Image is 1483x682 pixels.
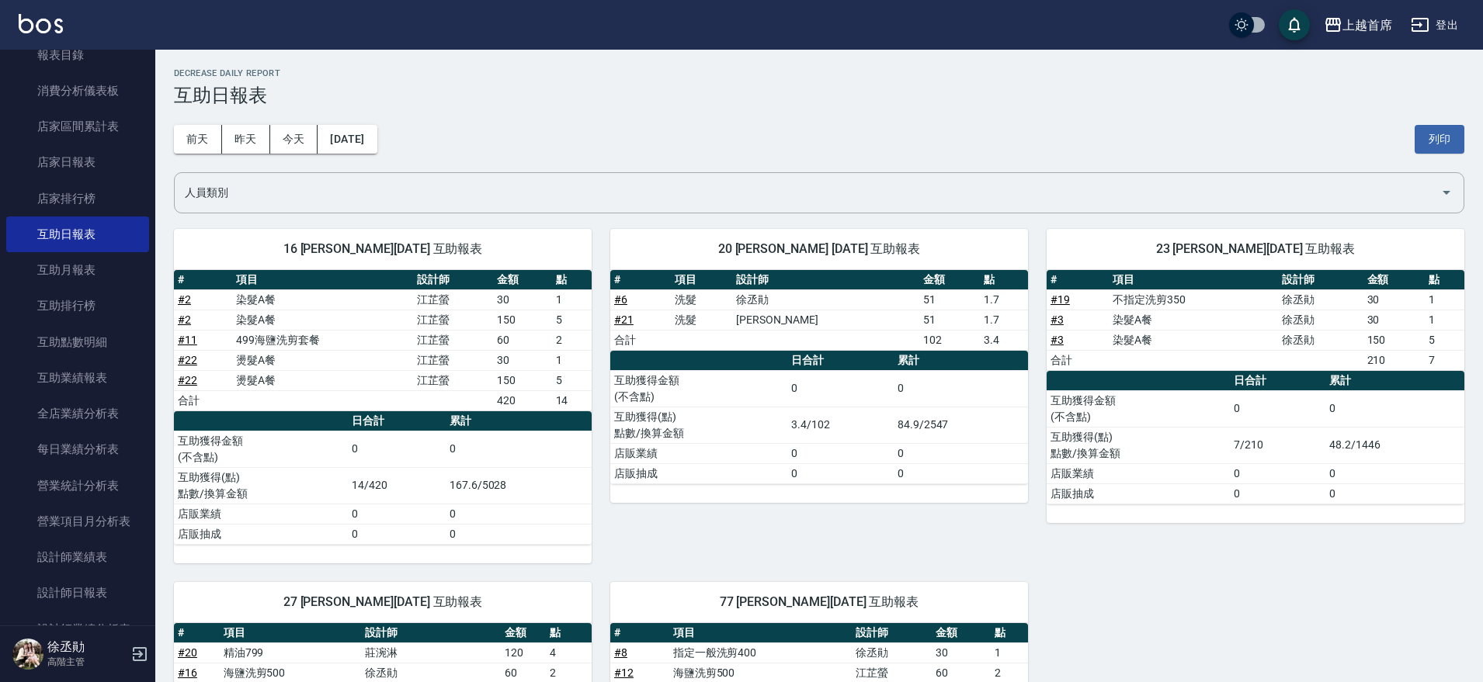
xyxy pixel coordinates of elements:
h3: 互助日報表 [174,85,1464,106]
td: 0 [1230,390,1325,427]
td: 合計 [610,330,671,350]
th: 點 [552,270,592,290]
td: 1 [552,350,592,370]
td: 0 [1325,483,1464,504]
span: 20 [PERSON_NAME] [DATE] 互助報表 [629,241,1009,257]
td: 0 [787,443,894,463]
td: 洗髮 [671,310,731,330]
td: 0 [894,443,1028,463]
td: 1 [1425,289,1464,310]
td: 0 [348,504,445,524]
a: #22 [178,374,197,386]
a: #3 [1051,313,1064,326]
td: 167.6/5028 [446,467,592,504]
td: 店販抽成 [1047,483,1230,504]
td: 0 [348,524,445,544]
td: 210 [1363,350,1426,370]
td: 5 [552,370,592,390]
td: 0 [1230,483,1325,504]
table: a dense table [1047,371,1464,504]
th: 項目 [671,270,731,290]
th: # [610,623,669,643]
td: 1.7 [980,310,1028,330]
td: 30 [1363,289,1426,310]
span: 16 [PERSON_NAME][DATE] 互助報表 [193,241,573,257]
th: 日合計 [348,411,445,431]
th: 金額 [1363,270,1426,290]
table: a dense table [174,411,592,545]
td: 30 [493,350,551,370]
td: 洗髮 [671,289,731,310]
a: #19 [1051,293,1070,306]
td: 店販業績 [1047,463,1230,483]
td: 5 [552,310,592,330]
button: 今天 [270,125,318,154]
a: 營業項目月分析表 [6,504,149,539]
td: 莊涴淋 [361,642,501,663]
td: 7/210 [1230,427,1325,463]
td: 499海鹽洗剪套餐 [232,330,413,350]
span: 27 [PERSON_NAME][DATE] 互助報表 [193,594,573,610]
a: 店家日報表 [6,144,149,180]
span: 77 [PERSON_NAME][DATE] 互助報表 [629,594,1009,610]
th: 點 [546,623,592,643]
th: 累計 [446,411,592,431]
td: 0 [446,524,592,544]
td: 店販業績 [610,443,787,463]
th: # [174,623,220,643]
td: 互助獲得(點) 點數/換算金額 [610,407,787,443]
td: 合計 [1047,350,1109,370]
a: #2 [178,313,191,326]
td: 互助獲得金額 (不含點) [1047,390,1230,427]
td: 1 [1425,310,1464,330]
td: 徐丞勛 [852,642,933,663]
td: 5 [1425,330,1464,350]
td: 150 [1363,330,1426,350]
button: 上越首席 [1318,9,1398,41]
button: 列印 [1415,125,1464,154]
td: 30 [932,642,991,663]
td: 51 [919,289,980,310]
a: #16 [178,666,197,679]
td: 51 [919,310,980,330]
th: 項目 [220,623,361,643]
th: # [1047,270,1109,290]
td: 0 [894,370,1028,407]
td: 3.4/102 [787,407,894,443]
a: #2 [178,293,191,306]
td: 3.4 [980,330,1028,350]
th: 設計師 [413,270,493,290]
th: 項目 [669,623,852,643]
a: 營業統計分析表 [6,468,149,504]
td: 染髮A餐 [1109,330,1278,350]
td: 合計 [174,390,232,410]
td: 江芷螢 [413,310,493,330]
td: 江芷螢 [413,370,493,390]
td: 30 [493,289,551,310]
h2: Decrease Daily Report [174,68,1464,78]
td: 店販抽成 [174,524,348,544]
td: 精油799 [220,642,361,663]
span: 23 [PERSON_NAME][DATE] 互助報表 [1065,241,1446,257]
td: 4 [546,642,592,663]
td: 14/420 [348,467,445,504]
th: 金額 [501,623,547,643]
table: a dense table [174,270,592,411]
td: 染髮A餐 [232,310,413,330]
td: 0 [446,431,592,467]
td: 120 [501,642,547,663]
p: 高階主管 [47,655,127,669]
input: 人員名稱 [181,179,1434,206]
a: #6 [614,293,627,306]
a: 互助日報表 [6,216,149,252]
table: a dense table [1047,270,1464,371]
th: 日合計 [1230,371,1325,391]
td: 420 [493,390,551,410]
th: 設計師 [361,623,501,643]
button: [DATE] [318,125,377,154]
th: 累計 [894,351,1028,371]
th: 設計師 [852,623,933,643]
a: #12 [614,666,634,679]
img: Logo [19,14,63,33]
td: 0 [1325,390,1464,427]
